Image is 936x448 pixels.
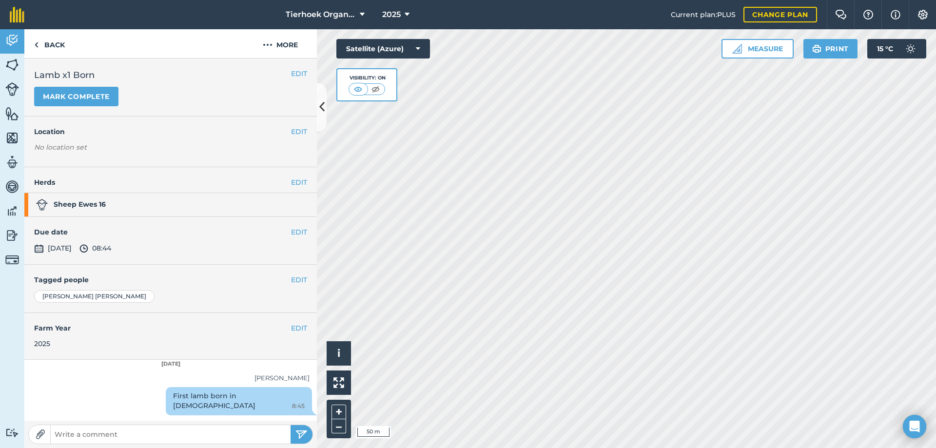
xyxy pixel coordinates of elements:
button: 15 °C [867,39,926,58]
img: Paperclip icon [36,429,45,439]
div: [PERSON_NAME] [PERSON_NAME] [34,290,155,303]
img: svg+xml;base64,PD94bWwgdmVyc2lvbj0iMS4wIiBlbmNvZGluZz0idXRmLTgiPz4KPCEtLSBHZW5lcmF0b3I6IEFkb2JlIE... [36,199,48,211]
img: svg+xml;base64,PHN2ZyB4bWxucz0iaHR0cDovL3d3dy53My5vcmcvMjAwMC9zdmciIHdpZHRoPSI5IiBoZWlnaHQ9IjI0Ii... [34,39,39,51]
button: i [327,341,351,366]
img: A question mark icon [862,10,874,19]
img: fieldmargin Logo [10,7,24,22]
a: Back [24,29,75,58]
span: 2025 [382,9,401,20]
img: svg+xml;base64,PHN2ZyB4bWxucz0iaHR0cDovL3d3dy53My5vcmcvMjAwMC9zdmciIHdpZHRoPSI1NiIgaGVpZ2h0PSI2MC... [5,106,19,121]
img: svg+xml;base64,PD94bWwgdmVyc2lvbj0iMS4wIiBlbmNvZGluZz0idXRmLTgiPz4KPCEtLSBHZW5lcmF0b3I6IEFkb2JlIE... [5,155,19,170]
img: svg+xml;base64,PHN2ZyB4bWxucz0iaHR0cDovL3d3dy53My5vcmcvMjAwMC9zdmciIHdpZHRoPSIyNSIgaGVpZ2h0PSIyNC... [295,429,308,440]
img: svg+xml;base64,PD94bWwgdmVyc2lvbj0iMS4wIiBlbmNvZGluZz0idXRmLTgiPz4KPCEtLSBHZW5lcmF0b3I6IEFkb2JlIE... [34,243,44,254]
em: No location set [34,143,87,152]
button: EDIT [291,274,307,285]
img: Ruler icon [732,44,742,54]
img: Two speech bubbles overlapping with the left bubble in the forefront [835,10,847,19]
button: EDIT [291,68,307,79]
img: svg+xml;base64,PD94bWwgdmVyc2lvbj0iMS4wIiBlbmNvZGluZz0idXRmLTgiPz4KPCEtLSBHZW5lcmF0b3I6IEFkb2JlIE... [5,82,19,96]
h4: Due date [34,227,307,237]
img: svg+xml;base64,PHN2ZyB4bWxucz0iaHR0cDovL3d3dy53My5vcmcvMjAwMC9zdmciIHdpZHRoPSIxNyIgaGVpZ2h0PSIxNy... [891,9,900,20]
img: svg+xml;base64,PHN2ZyB4bWxucz0iaHR0cDovL3d3dy53My5vcmcvMjAwMC9zdmciIHdpZHRoPSIxOSIgaGVpZ2h0PSIyNC... [812,43,821,55]
img: svg+xml;base64,PHN2ZyB4bWxucz0iaHR0cDovL3d3dy53My5vcmcvMjAwMC9zdmciIHdpZHRoPSI1NiIgaGVpZ2h0PSI2MC... [5,58,19,72]
button: Print [803,39,858,58]
button: More [244,29,317,58]
h4: Location [34,126,307,137]
img: svg+xml;base64,PHN2ZyB4bWxucz0iaHR0cDovL3d3dy53My5vcmcvMjAwMC9zdmciIHdpZHRoPSI1NiIgaGVpZ2h0PSI2MC... [5,131,19,145]
div: [DATE] [24,360,317,369]
h4: Tagged people [34,274,307,285]
div: [PERSON_NAME] [32,373,310,383]
span: [DATE] [34,243,72,254]
button: EDIT [291,323,307,333]
img: A cog icon [917,10,929,19]
div: 2025 [34,338,307,349]
img: svg+xml;base64,PHN2ZyB4bWxucz0iaHR0cDovL3d3dy53My5vcmcvMjAwMC9zdmciIHdpZHRoPSI1MCIgaGVpZ2h0PSI0MC... [370,84,382,94]
img: svg+xml;base64,PD94bWwgdmVyc2lvbj0iMS4wIiBlbmNvZGluZz0idXRmLTgiPz4KPCEtLSBHZW5lcmF0b3I6IEFkb2JlIE... [5,204,19,218]
img: svg+xml;base64,PD94bWwgdmVyc2lvbj0iMS4wIiBlbmNvZGluZz0idXRmLTgiPz4KPCEtLSBHZW5lcmF0b3I6IEFkb2JlIE... [79,243,88,254]
img: svg+xml;base64,PD94bWwgdmVyc2lvbj0iMS4wIiBlbmNvZGluZz0idXRmLTgiPz4KPCEtLSBHZW5lcmF0b3I6IEFkb2JlIE... [5,253,19,267]
button: EDIT [291,126,307,137]
h4: Herds [34,177,317,188]
div: Visibility: On [349,74,386,82]
img: svg+xml;base64,PHN2ZyB4bWxucz0iaHR0cDovL3d3dy53My5vcmcvMjAwMC9zdmciIHdpZHRoPSI1MCIgaGVpZ2h0PSI0MC... [352,84,364,94]
button: Mark complete [34,87,118,106]
div: First lamb born in [DEMOGRAPHIC_DATA] [166,387,312,415]
button: EDIT [291,177,307,188]
span: 15 ° C [877,39,893,58]
div: Open Intercom Messenger [903,415,926,438]
button: EDIT [291,227,307,237]
img: svg+xml;base64,PHN2ZyB4bWxucz0iaHR0cDovL3d3dy53My5vcmcvMjAwMC9zdmciIHdpZHRoPSIyMCIgaGVpZ2h0PSIyNC... [263,39,273,51]
h2: Lamb x1 Born [34,68,307,82]
h4: Farm Year [34,323,307,333]
img: Four arrows, one pointing top left, one top right, one bottom right and the last bottom left [333,377,344,388]
img: svg+xml;base64,PD94bWwgdmVyc2lvbj0iMS4wIiBlbmNvZGluZz0idXRmLTgiPz4KPCEtLSBHZW5lcmF0b3I6IEFkb2JlIE... [5,428,19,437]
span: 08:44 [79,243,111,254]
a: Sheep Ewes 16 [24,193,317,216]
img: svg+xml;base64,PD94bWwgdmVyc2lvbj0iMS4wIiBlbmNvZGluZz0idXRmLTgiPz4KPCEtLSBHZW5lcmF0b3I6IEFkb2JlIE... [901,39,920,58]
strong: Sheep Ewes 16 [36,199,106,211]
button: – [331,419,346,433]
span: i [337,347,340,359]
button: Measure [721,39,794,58]
span: Tierhoek Organic Farm [286,9,356,20]
img: svg+xml;base64,PD94bWwgdmVyc2lvbj0iMS4wIiBlbmNvZGluZz0idXRmLTgiPz4KPCEtLSBHZW5lcmF0b3I6IEFkb2JlIE... [5,179,19,194]
img: svg+xml;base64,PD94bWwgdmVyc2lvbj0iMS4wIiBlbmNvZGluZz0idXRmLTgiPz4KPCEtLSBHZW5lcmF0b3I6IEFkb2JlIE... [5,228,19,243]
button: Satellite (Azure) [336,39,430,58]
img: svg+xml;base64,PD94bWwgdmVyc2lvbj0iMS4wIiBlbmNvZGluZz0idXRmLTgiPz4KPCEtLSBHZW5lcmF0b3I6IEFkb2JlIE... [5,33,19,48]
button: + [331,405,346,419]
input: Write a comment [51,428,291,441]
span: 8:45 [292,401,305,411]
span: Current plan : PLUS [671,9,736,20]
a: Change plan [743,7,817,22]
